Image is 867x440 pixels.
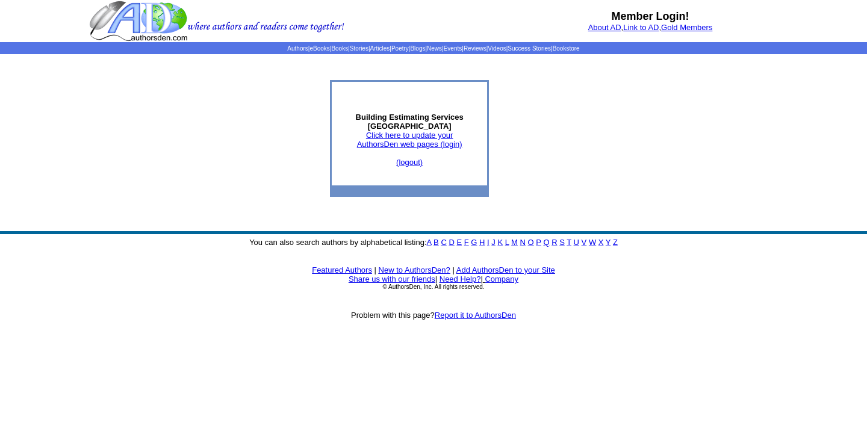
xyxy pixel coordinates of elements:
[553,45,580,52] a: Bookstore
[427,45,442,52] a: News
[379,265,450,274] a: New to AuthorsDen?
[370,45,390,52] a: Articles
[485,274,518,284] a: Company
[287,45,579,52] span: | | | | | | | | | | | |
[528,238,534,247] a: O
[444,45,462,52] a: Events
[312,265,372,274] a: Featured Authors
[588,23,713,32] font: , ,
[589,238,596,247] a: W
[287,45,308,52] a: Authors
[497,238,503,247] a: K
[661,23,712,32] a: Gold Members
[456,265,555,274] a: Add AuthorsDen to your Site
[505,238,509,247] a: L
[612,10,689,22] b: Member Login!
[559,238,565,247] a: S
[479,238,485,247] a: H
[574,238,579,247] a: U
[543,238,549,247] a: Q
[350,45,368,52] a: Stories
[433,238,439,247] a: B
[435,274,437,284] font: |
[441,238,446,247] a: C
[520,238,526,247] a: N
[508,45,551,52] a: Success Stories
[464,45,486,52] a: Reviews
[410,45,425,52] a: Blogs
[349,274,435,284] a: Share us with our friends
[435,311,516,320] a: Report it to AuthorsDen
[606,238,611,247] a: Y
[309,45,329,52] a: eBooks
[464,238,469,247] a: F
[396,158,423,167] a: (logout)
[440,274,481,284] a: Need Help?
[357,131,462,149] a: Click here to update yourAuthorsDen web pages (login)
[391,45,409,52] a: Poetry
[491,238,496,247] a: J
[351,311,516,320] font: Problem with this page?
[374,265,376,274] font: |
[356,113,464,131] b: Building Estimating Services [GEOGRAPHIC_DATA]
[552,238,557,247] a: R
[623,23,659,32] a: Link to AD
[382,284,484,290] font: © AuthorsDen, Inc. All rights reserved.
[582,238,587,247] a: V
[613,238,618,247] a: Z
[331,45,348,52] a: Books
[480,274,518,284] font: |
[452,265,454,274] font: |
[588,23,621,32] a: About AD
[567,238,571,247] a: T
[511,238,518,247] a: M
[449,238,454,247] a: D
[488,45,506,52] a: Videos
[471,238,477,247] a: G
[427,238,432,247] a: A
[536,238,541,247] a: P
[487,238,489,247] a: I
[456,238,462,247] a: E
[598,238,604,247] a: X
[249,238,618,247] font: You can also search authors by alphabetical listing:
